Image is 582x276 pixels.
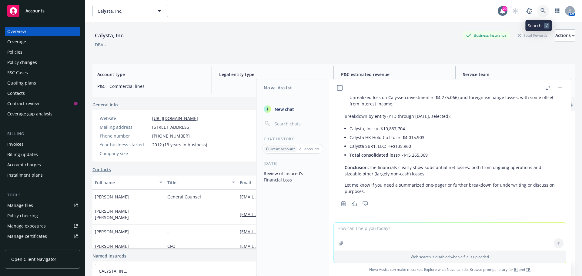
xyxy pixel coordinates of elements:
li: Calysta HK Hold Co Ltd: ≈ -$4,015,903 [350,133,555,142]
span: Legal entity type [219,71,326,78]
button: New chat [261,104,324,115]
a: Coverage [5,37,80,47]
p: Current account [266,146,295,151]
a: Manage certificates [5,231,80,241]
div: Company size [100,150,150,157]
a: Installment plans [5,170,80,180]
button: Actions [555,29,575,42]
div: Policies [7,47,22,57]
div: DBA: - [95,42,106,48]
button: Email [237,175,358,190]
a: Account charges [5,160,80,170]
span: [PERSON_NAME] [95,194,129,200]
div: Website [100,115,150,121]
div: Title [167,179,228,186]
a: Billing updates [5,150,80,159]
div: Manage files [7,201,33,210]
button: Review of Insured's Financial Loss [261,168,324,185]
a: Policies [5,47,80,57]
a: Contacts [5,88,80,98]
a: Accounts [5,2,80,19]
span: - [219,83,326,89]
a: [EMAIL_ADDRESS][DOMAIN_NAME] [240,194,316,200]
div: Chat History [256,136,329,141]
a: add [567,101,575,109]
div: Account charges [7,160,41,170]
a: [EMAIL_ADDRESS][DOMAIN_NAME] [240,211,316,217]
div: Billing [5,131,80,137]
span: Nova Assist can make mistakes. Explore what Nova can do: Browse prompt library for and [331,263,568,276]
span: [PERSON_NAME] [95,228,129,235]
div: Installment plans [7,170,43,180]
li: ≈ -$15,265,369 [350,151,555,159]
input: Search chats [273,119,322,128]
a: TR [526,267,530,272]
div: Email [240,179,349,186]
span: 2012 (13 years in business) [152,141,207,148]
span: Total consolidated loss: [350,152,399,158]
span: General info [92,101,118,108]
span: - [152,150,154,157]
button: Title [165,175,237,190]
div: Billing updates [7,150,38,159]
div: Quoting plans [7,78,36,88]
a: Report a Bug [523,5,535,17]
p: All accounts [299,146,319,151]
div: Coverage gap analysis [7,109,52,119]
a: SSC Cases [5,68,80,78]
button: Calysta, Inc. [92,5,168,17]
span: Service team [463,71,570,78]
p: Web search is disabled when a file is uploaded [337,254,562,259]
span: New chat [273,106,294,112]
div: Contract review [7,99,39,108]
span: Accounts [25,8,45,13]
a: Named insureds [92,253,126,259]
li: Calysta SBR1, LLC: ≈ +$135,960 [350,142,555,151]
a: Search [537,5,549,17]
svg: Copy to clipboard [341,201,346,206]
a: Manage claims [5,242,80,251]
span: [STREET_ADDRESS] [152,124,191,130]
button: Thumbs down [360,199,370,208]
span: P&C - Commercial lines [97,83,204,89]
span: Open Client Navigator [11,256,56,262]
a: Manage files [5,201,80,210]
a: Policy changes [5,58,80,67]
div: Actions [555,30,575,41]
a: Overview [5,27,80,36]
a: Start snowing [509,5,521,17]
div: Manage exposures [7,221,46,231]
span: Account type [97,71,204,78]
div: Phone number [100,133,150,139]
span: [PERSON_NAME] [95,243,129,249]
div: Calysta, Inc. [92,32,127,39]
div: Policy checking [7,211,38,221]
span: [PHONE_NUMBER] [152,133,190,139]
a: Contract review [5,99,80,108]
span: Conclusion: [345,165,369,170]
span: Calysta, Inc. [98,8,150,14]
h1: Nova Assist [264,85,292,91]
span: - [167,211,169,218]
div: Business Insurance [463,32,510,39]
div: Coverage [7,37,26,47]
a: Switch app [551,5,563,17]
a: Contacts [92,166,111,173]
div: Year business started [100,141,150,148]
li: About -$8,262,101 YTD, primarily from unrealized investment losses (e.g., Unrealized loss on Caly... [350,87,555,108]
div: Invoices [7,139,24,149]
div: 20 [502,6,507,12]
a: [EMAIL_ADDRESS][DOMAIN_NAME] [240,229,316,234]
div: [DATE] [256,161,329,166]
div: Manage claims [7,242,38,251]
button: Full name [92,175,165,190]
a: [EMAIL_ADDRESS][DOMAIN_NAME] [240,243,316,249]
p: Breakdown by entity (YTD through [DATE], selected): [345,113,555,119]
a: CALYSTA, INC. [99,268,127,274]
span: CFO [167,243,176,249]
a: BI [514,267,518,272]
span: Manage exposures [5,221,80,231]
p: The financials clearly show substantial net losses, both from ongoing operations and sizeable oth... [345,164,555,177]
a: Quoting plans [5,78,80,88]
a: [URL][DOMAIN_NAME] [152,115,198,121]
